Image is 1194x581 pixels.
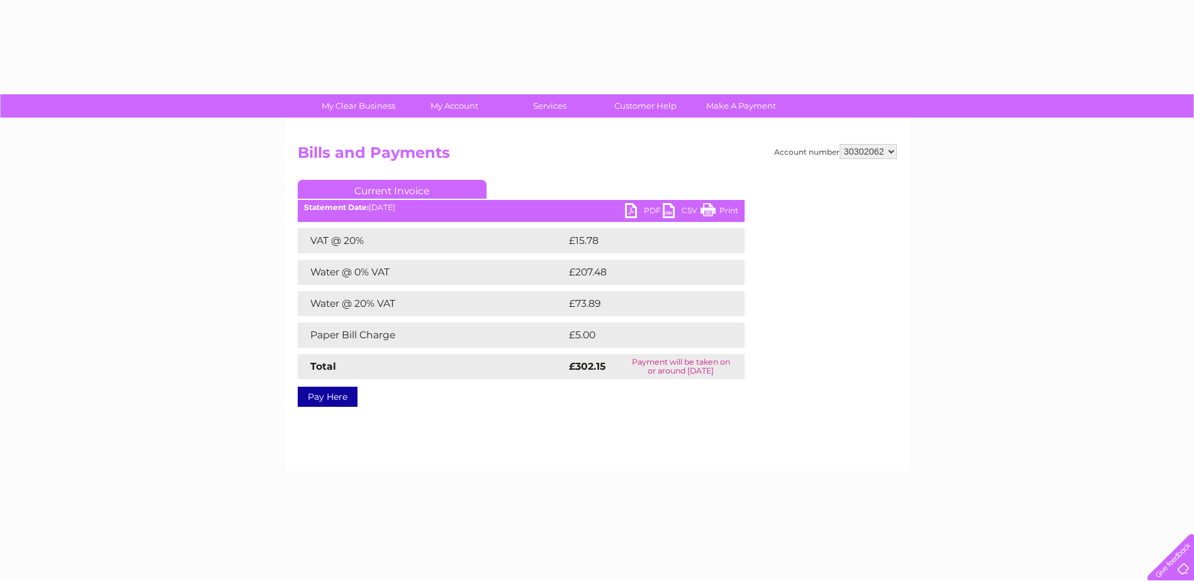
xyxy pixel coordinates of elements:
strong: £302.15 [569,360,605,372]
a: Customer Help [594,94,697,118]
td: £15.78 [566,228,718,253]
td: Water @ 20% VAT [298,291,566,316]
a: Services [498,94,602,118]
a: CSV [663,203,701,221]
a: Pay Here [298,387,358,407]
td: £5.00 [566,323,716,348]
b: Statement Date: [304,202,369,212]
a: Make A Payment [689,94,793,118]
strong: Total [310,360,336,372]
td: £73.89 [566,291,719,316]
a: My Account [402,94,506,118]
a: Current Invoice [298,180,487,199]
td: Water @ 0% VAT [298,260,566,285]
div: [DATE] [298,203,745,212]
td: Paper Bill Charge [298,323,566,348]
a: PDF [625,203,663,221]
td: £207.48 [566,260,723,285]
td: Payment will be taken on or around [DATE] [617,354,744,379]
a: Print [701,203,738,221]
td: VAT @ 20% [298,228,566,253]
a: My Clear Business [307,94,410,118]
div: Account number [774,144,897,159]
h2: Bills and Payments [298,144,897,168]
